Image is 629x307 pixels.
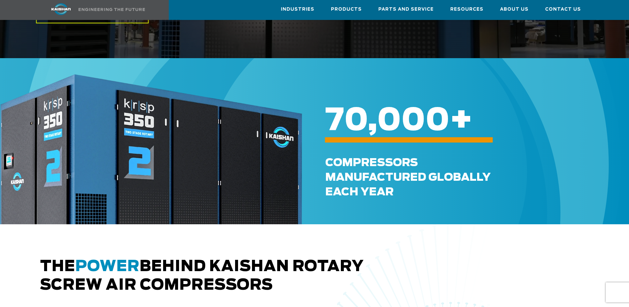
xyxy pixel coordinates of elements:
[281,6,314,13] span: Industries
[450,0,483,18] a: Resources
[325,106,450,136] span: 70,000
[500,6,529,13] span: About Us
[450,6,483,13] span: Resources
[545,6,581,13] span: Contact Us
[378,6,434,13] span: Parts and Service
[79,8,145,11] img: Engineering the future
[325,116,604,125] h6: +
[331,0,362,18] a: Products
[500,0,529,18] a: About Us
[325,155,627,199] div: Compressors Manufactured GLOBALLY each Year
[36,3,86,15] img: kaishan logo
[281,0,314,18] a: Industries
[40,257,589,295] h2: The behind Kaishan rotary screw air compressors
[331,6,362,13] span: Products
[378,0,434,18] a: Parts and Service
[545,0,581,18] a: Contact Us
